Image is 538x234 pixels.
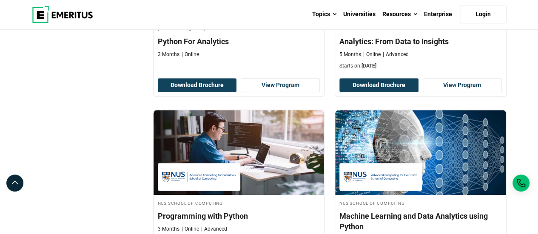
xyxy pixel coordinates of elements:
[339,36,502,47] h4: Analytics: From Data to Insights
[158,226,179,233] p: 3 Months
[460,6,507,23] a: Login
[344,167,418,186] img: NUS School of Computing
[362,63,376,69] span: [DATE]
[339,51,361,58] p: 5 Months
[182,51,199,58] p: Online
[158,211,320,221] h4: Programming with Python
[158,36,320,47] h4: Python For Analytics
[158,78,237,93] button: Download Brochure
[154,110,325,195] img: Programming with Python | Online Data Science and Analytics Course
[162,167,236,186] img: NUS School of Computing
[339,62,502,70] p: Starts on:
[335,110,506,195] img: Machine Learning and Data Analytics using Python | Online Coding Course
[241,78,320,93] a: View Program
[363,51,381,58] p: Online
[201,226,227,233] p: Advanced
[182,226,199,233] p: Online
[339,211,502,232] h4: Machine Learning and Data Analytics using Python
[383,51,409,58] p: Advanced
[339,199,502,206] h4: NUS School of Computing
[158,199,320,206] h4: NUS School of Computing
[339,78,418,93] button: Download Brochure
[423,78,502,93] a: View Program
[158,51,179,58] p: 3 Months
